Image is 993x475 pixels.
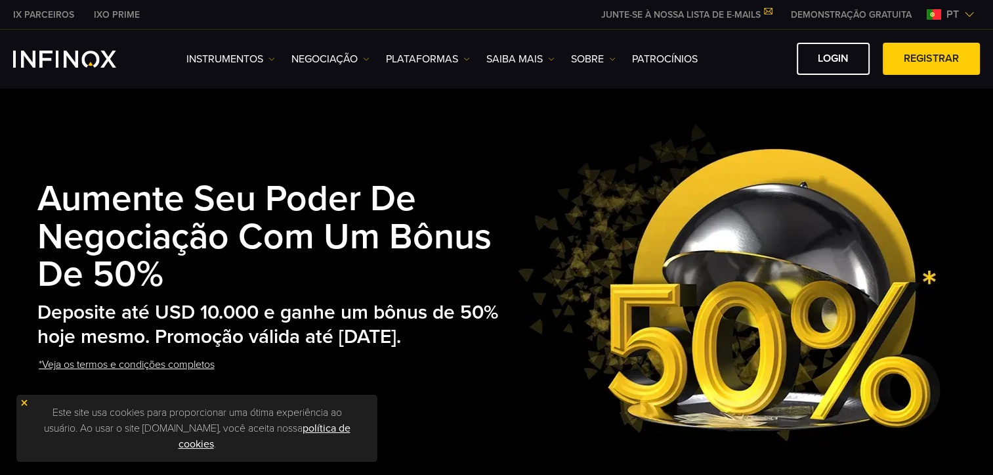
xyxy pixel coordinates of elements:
a: *Veja os termos e condições completos [37,349,216,381]
a: PLATAFORMAS [386,51,470,67]
a: Patrocínios [632,51,698,67]
a: INFINOX Logo [13,51,147,68]
strong: Aumente seu poder de negociação com um bônus de 50% [37,177,492,297]
a: INFINOX [3,8,84,22]
a: SOBRE [571,51,616,67]
a: Instrumentos [186,51,275,67]
a: INFINOX [84,8,150,22]
h2: Deposite até USD 10.000 e ganhe um bônus de 50% hoje mesmo. Promoção válida até [DATE]. [37,301,505,349]
span: pt [941,7,964,22]
a: JUNTE-SE À NOSSA LISTA DE E-MAILS [591,9,781,20]
a: Login [797,43,870,75]
a: INFINOX MENU [781,8,921,22]
a: Saiba mais [486,51,555,67]
a: NEGOCIAÇÃO [291,51,370,67]
p: Este site usa cookies para proporcionar uma ótima experiência ao usuário. Ao usar o site [DOMAIN_... [23,401,371,455]
img: yellow close icon [20,398,29,407]
a: Registrar [883,43,980,75]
